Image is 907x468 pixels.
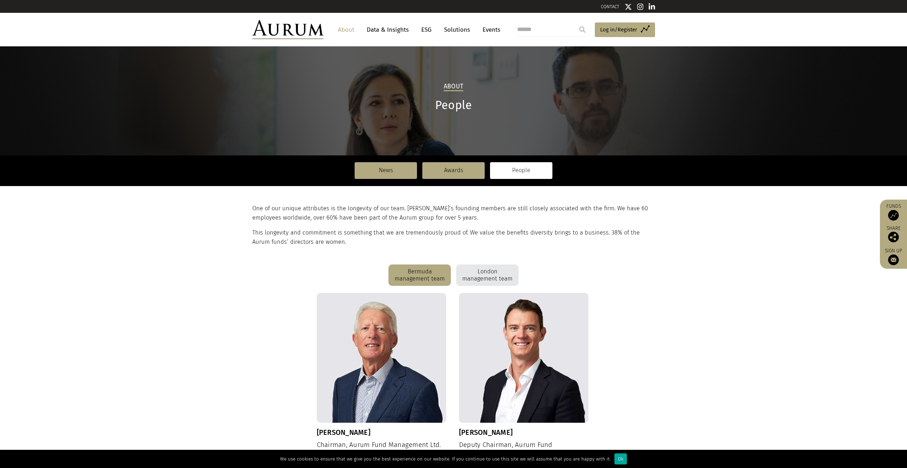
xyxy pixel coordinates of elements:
a: Awards [422,162,485,179]
a: CONTACT [601,4,619,9]
p: This longevity and commitment is something that we are tremendously proud of. We value the benefi... [252,228,653,247]
div: Share [883,226,903,242]
h1: People [252,98,655,112]
div: London management team [456,264,519,286]
a: News [355,162,417,179]
a: Solutions [440,23,474,36]
a: Log in/Register [595,22,655,37]
img: Aurum [252,20,324,39]
h3: [PERSON_NAME] [459,428,589,437]
a: Funds [883,203,903,221]
h2: About [444,83,463,91]
input: Submit [575,22,589,37]
h4: Deputy Chairman, Aurum Fund Management Ltd. [459,441,589,457]
span: Log in/Register [600,25,637,34]
p: One of our unique attributes is the longevity of our team. [PERSON_NAME]’s founding members are s... [252,204,653,223]
a: People [490,162,552,179]
a: ESG [418,23,435,36]
img: Twitter icon [625,3,632,10]
img: Share this post [888,232,899,242]
a: Events [479,23,500,36]
a: Data & Insights [363,23,412,36]
a: Sign up [883,248,903,265]
h3: [PERSON_NAME] [317,428,447,437]
img: Sign up to our newsletter [888,254,899,265]
img: Instagram icon [637,3,644,10]
h4: Chairman, Aurum Fund Management Ltd. [317,441,447,449]
div: Bermuda management team [388,264,451,286]
a: About [334,23,358,36]
div: Ok [614,453,627,464]
img: Linkedin icon [649,3,655,10]
img: Access Funds [888,210,899,221]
